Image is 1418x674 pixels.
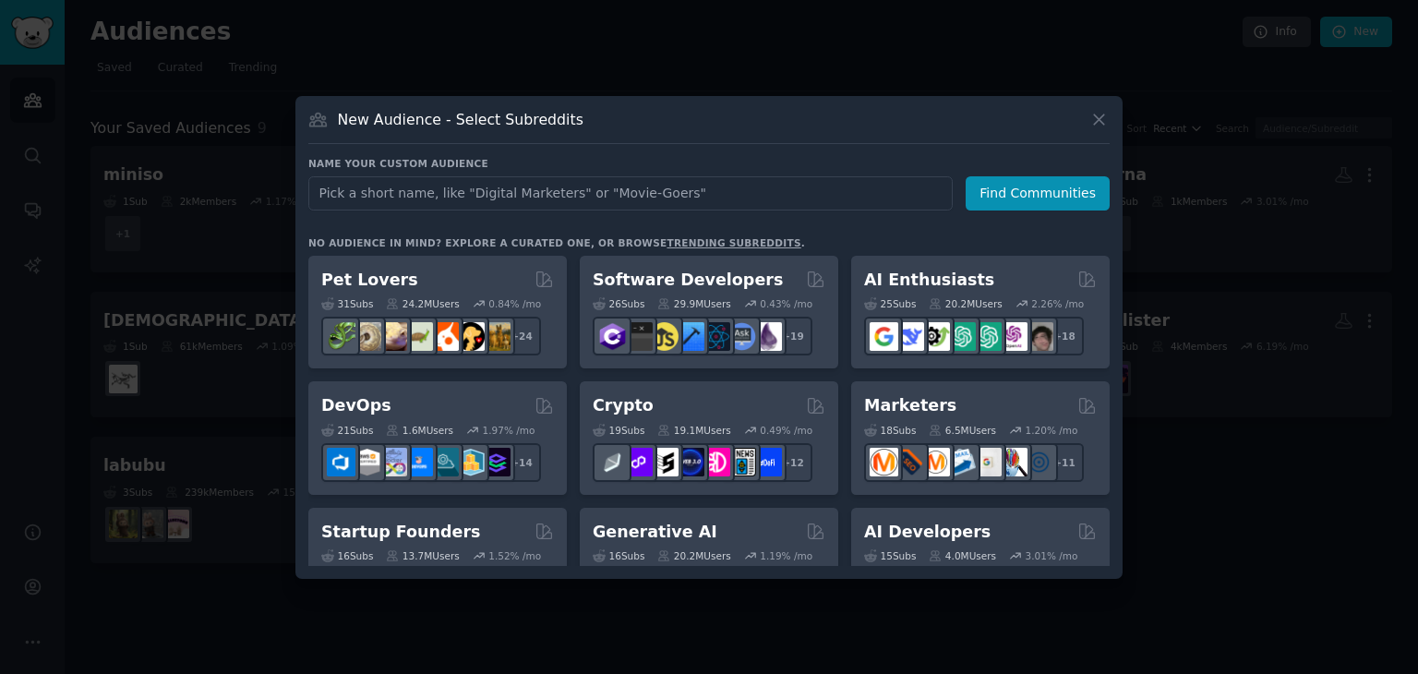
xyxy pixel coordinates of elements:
img: web3 [676,448,704,476]
img: iOSProgramming [676,322,704,351]
div: 19.1M Users [657,424,730,437]
img: AskMarketing [921,448,950,476]
div: 16 Sub s [593,549,644,562]
div: 1.6M Users [386,424,453,437]
img: AWS_Certified_Experts [353,448,381,476]
div: 1.20 % /mo [1026,424,1078,437]
img: CryptoNews [727,448,756,476]
div: + 14 [502,443,541,482]
img: OnlineMarketing [1025,448,1053,476]
img: elixir [753,322,782,351]
a: trending subreddits [667,237,800,248]
h3: New Audience - Select Subreddits [338,110,583,129]
div: 1.19 % /mo [760,549,812,562]
div: 29.9M Users [657,297,730,310]
img: PetAdvice [456,322,485,351]
img: ArtificalIntelligence [1025,322,1053,351]
div: 16 Sub s [321,549,373,562]
div: 25 Sub s [864,297,916,310]
div: 0.84 % /mo [488,297,541,310]
div: 0.49 % /mo [760,424,812,437]
img: AItoolsCatalog [921,322,950,351]
h2: Software Developers [593,269,783,292]
div: 21 Sub s [321,424,373,437]
img: leopardgeckos [379,322,407,351]
img: Emailmarketing [947,448,976,476]
div: + 11 [1045,443,1084,482]
img: chatgpt_promptDesign [947,322,976,351]
img: software [624,322,653,351]
img: cockatiel [430,322,459,351]
div: 31 Sub s [321,297,373,310]
img: turtle [404,322,433,351]
img: chatgpt_prompts_ [973,322,1002,351]
h2: AI Enthusiasts [864,269,994,292]
div: + 12 [774,443,812,482]
img: defi_ [753,448,782,476]
img: ballpython [353,322,381,351]
img: platformengineering [430,448,459,476]
div: 0.43 % /mo [760,297,812,310]
div: 19 Sub s [593,424,644,437]
div: 26 Sub s [593,297,644,310]
h2: Crypto [593,394,654,417]
div: 6.5M Users [929,424,996,437]
img: ethstaker [650,448,679,476]
img: csharp [598,322,627,351]
h2: Startup Founders [321,521,480,544]
button: Find Communities [966,176,1110,211]
img: MarketingResearch [999,448,1027,476]
div: 1.97 % /mo [483,424,535,437]
img: reactnative [702,322,730,351]
h2: Marketers [864,394,956,417]
img: herpetology [327,322,355,351]
div: 24.2M Users [386,297,459,310]
img: bigseo [895,448,924,476]
h2: DevOps [321,394,391,417]
img: 0xPolygon [624,448,653,476]
div: 1.52 % /mo [488,549,541,562]
input: Pick a short name, like "Digital Marketers" or "Movie-Goers" [308,176,953,211]
div: 15 Sub s [864,549,916,562]
h3: Name your custom audience [308,157,1110,170]
div: 18 Sub s [864,424,916,437]
div: 20.2M Users [929,297,1002,310]
img: googleads [973,448,1002,476]
img: defiblockchain [702,448,730,476]
div: No audience in mind? Explore a curated one, or browse . [308,236,805,249]
h2: AI Developers [864,521,991,544]
img: DevOpsLinks [404,448,433,476]
img: content_marketing [870,448,898,476]
div: + 19 [774,317,812,355]
div: + 24 [502,317,541,355]
div: 2.26 % /mo [1031,297,1084,310]
img: azuredevops [327,448,355,476]
div: 13.7M Users [386,549,459,562]
h2: Pet Lovers [321,269,418,292]
h2: Generative AI [593,521,717,544]
div: 3.01 % /mo [1026,549,1078,562]
img: aws_cdk [456,448,485,476]
img: dogbreed [482,322,511,351]
img: PlatformEngineers [482,448,511,476]
img: GoogleGeminiAI [870,322,898,351]
img: ethfinance [598,448,627,476]
div: 20.2M Users [657,549,730,562]
div: 4.0M Users [929,549,996,562]
img: OpenAIDev [999,322,1027,351]
div: + 18 [1045,317,1084,355]
img: AskComputerScience [727,322,756,351]
img: Docker_DevOps [379,448,407,476]
img: DeepSeek [895,322,924,351]
img: learnjavascript [650,322,679,351]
